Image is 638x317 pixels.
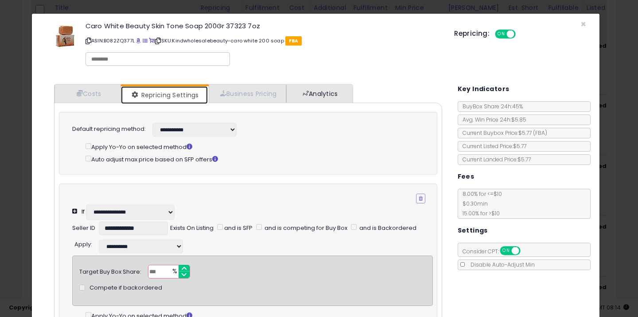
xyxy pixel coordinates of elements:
[580,18,586,31] span: ×
[533,129,547,137] span: ( FBA )
[458,129,547,137] span: Current Buybox Price:
[458,103,523,110] span: BuyBox Share 24h: 45%
[86,154,425,164] div: Auto adjust max price based on SFP offers
[458,210,500,217] span: 15.00 % for > $10
[519,247,533,255] span: OFF
[514,31,529,38] span: OFF
[79,265,141,276] div: Target Buy Box Share:
[74,240,91,248] span: Apply
[72,125,146,134] label: Default repricing method:
[286,84,352,103] a: Analytics
[170,224,214,233] div: Exists On Listing
[136,37,141,44] a: BuyBox page
[72,224,95,233] div: Seller ID
[86,23,441,29] h3: Caro White Beauty Skin Tone Soap 200Gr 37323 7oz
[52,23,78,48] img: 41iifNkd4pL._SL60_.jpg
[74,237,92,249] div: :
[358,224,416,232] span: and is Backordered
[518,129,547,137] span: $5.77
[458,116,526,123] span: Avg. Win Price 24h: $5.85
[458,156,531,163] span: Current Landed Price: $5.77
[458,171,475,182] h5: Fees
[458,248,532,255] span: Consider CPT:
[501,247,512,255] span: ON
[466,261,535,268] span: Disable Auto-Adjust Min
[54,84,121,103] a: Costs
[223,224,253,232] span: and is SFP
[458,190,502,217] span: 8.00 % for <= $10
[89,284,162,292] span: Compete if backordered
[263,224,347,232] span: and is competing for Buy Box
[167,265,181,279] span: %
[285,36,302,46] span: FBA
[86,141,425,152] div: Apply Yo-Yo on selected method
[458,84,510,95] h5: Key Indicators
[121,86,208,104] a: Repricing Settings
[209,84,286,103] a: Business Pricing
[458,142,526,150] span: Current Listed Price: $5.77
[454,30,490,37] h5: Repricing:
[149,37,154,44] a: Your listing only
[496,31,507,38] span: ON
[86,34,441,48] p: ASIN: B082ZQ377L | SKU: Kindwholesalebeauty-caro white 200 soap
[419,196,423,201] i: Remove Condition
[458,225,488,236] h5: Settings
[143,37,148,44] a: All offer listings
[458,200,488,207] span: $0.30 min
